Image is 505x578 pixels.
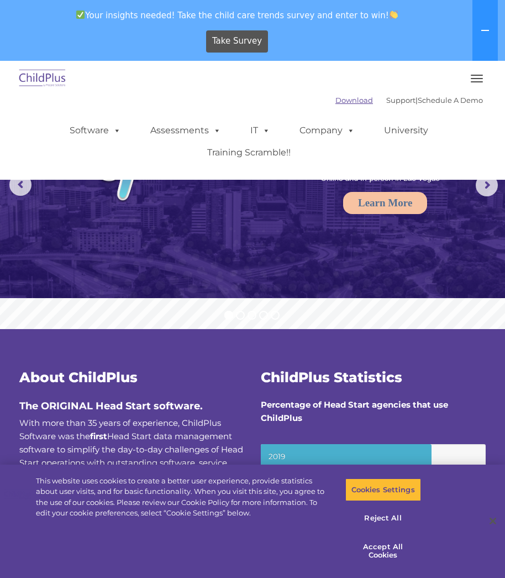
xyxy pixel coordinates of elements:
[4,4,470,26] span: Your insights needed! Take the child care trends survey and enter to win!
[19,418,243,481] span: With more than 35 years of experience, ChildPlus Software was the Head Start data management soft...
[373,119,439,142] a: University
[19,369,138,386] span: About ChildPlus
[36,476,330,519] div: This website uses cookies to create a better user experience, provide statistics about user visit...
[335,96,483,105] font: |
[261,369,402,386] span: ChildPlus Statistics
[481,509,505,533] button: Close
[386,96,415,105] a: Support
[390,11,398,19] img: 👏
[261,399,448,423] strong: Percentage of Head Start agencies that use ChildPlus
[345,535,421,567] button: Accept All Cookies
[345,507,421,530] button: Reject All
[139,119,232,142] a: Assessments
[345,478,421,502] button: Cookies Settings
[196,142,302,164] a: Training Scramble!!
[17,66,69,92] img: ChildPlus by Procare Solutions
[418,96,483,105] a: Schedule A Demo
[76,11,85,19] img: ✅
[239,119,281,142] a: IT
[261,444,486,468] small: 2019
[19,400,203,412] span: The ORIGINAL Head Start software.
[59,119,132,142] a: Software
[343,192,427,214] a: Learn More
[288,119,366,142] a: Company
[90,431,107,441] b: first
[212,32,262,51] span: Take Survey
[206,30,269,53] a: Take Survey
[335,96,373,105] a: Download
